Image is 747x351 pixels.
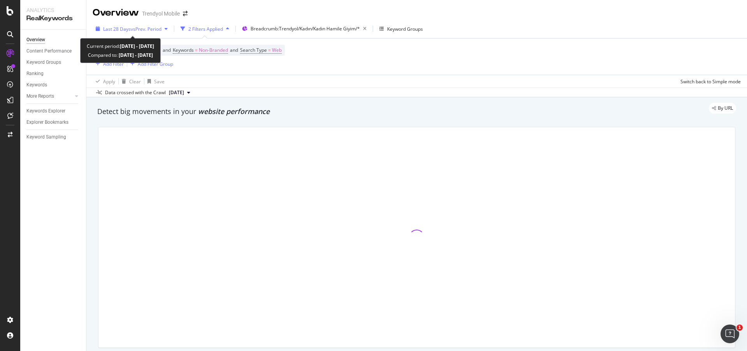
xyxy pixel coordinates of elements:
div: Keyword Groups [387,26,423,32]
div: arrow-right-arrow-left [183,11,188,16]
button: [DATE] [166,88,193,97]
a: Explorer Bookmarks [26,118,81,126]
div: Keywords Explorer [26,107,65,115]
div: Trendyol Mobile [142,10,180,18]
a: Keyword Sampling [26,133,81,141]
span: 1 [736,325,743,331]
div: Explorer Bookmarks [26,118,68,126]
div: Save [154,78,165,85]
button: 2 Filters Applied [177,23,232,35]
a: Keywords [26,81,81,89]
button: Save [144,75,165,88]
b: [DATE] - [DATE] [120,43,154,49]
div: Clear [129,78,141,85]
div: 2 Filters Applied [188,26,223,32]
b: [DATE] - [DATE] [117,52,153,58]
a: Ranking [26,70,81,78]
div: Analytics [26,6,80,14]
button: Breadcrumb:Trendyol/Kadın/Kadın Hamile Giyim/* [239,23,370,35]
a: Keywords Explorer [26,107,81,115]
div: Apply [103,78,115,85]
span: Breadcrumb: Trendyol/Kadın/Kadın Hamile Giyim/* [251,25,360,32]
span: 2025 Aug. 3rd [169,89,184,96]
div: Ranking [26,70,44,78]
div: Add Filter [103,61,124,67]
span: Web [272,45,282,56]
div: Keyword Groups [26,58,61,67]
span: and [230,47,238,53]
span: and [163,47,171,53]
span: = [268,47,271,53]
span: vs Prev. Period [131,26,161,32]
div: Add Filter Group [138,61,173,67]
a: Keyword Groups [26,58,81,67]
div: legacy label [709,103,736,114]
div: Content Performance [26,47,72,55]
div: Compared to: [88,51,153,60]
a: Content Performance [26,47,81,55]
div: Overview [26,36,45,44]
div: Switch back to Simple mode [680,78,741,85]
div: More Reports [26,92,54,100]
span: = [195,47,198,53]
div: Overview [93,6,139,19]
div: Current period: [87,42,154,51]
div: Data crossed with the Crawl [105,89,166,96]
div: Keywords [26,81,47,89]
span: By URL [718,106,733,111]
button: Switch back to Simple mode [677,75,741,88]
button: Last 28 DaysvsPrev. Period [93,23,171,35]
span: Last 28 Days [103,26,131,32]
button: Keyword Groups [376,23,426,35]
a: More Reports [26,92,73,100]
button: Add Filter [93,59,124,68]
span: Search Type [240,47,267,53]
span: Non-Branded [199,45,228,56]
div: RealKeywords [26,14,80,23]
button: Apply [93,75,115,88]
iframe: Intercom live chat [721,325,739,343]
div: Keyword Sampling [26,133,66,141]
button: Add Filter Group [127,59,173,68]
button: Clear [119,75,141,88]
span: Keywords [173,47,194,53]
a: Overview [26,36,81,44]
